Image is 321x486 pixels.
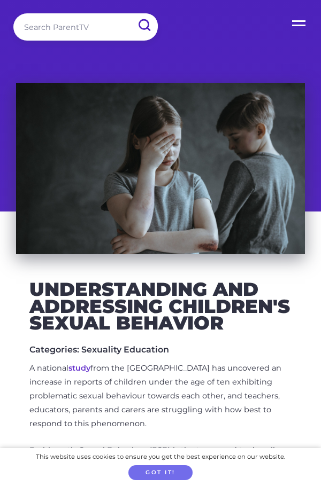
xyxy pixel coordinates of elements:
[36,451,285,463] div: This website uses cookies to ensure you get the best experience on our website.
[29,281,292,332] h2: Understanding and Addressing Children's Sexual Behavior
[13,13,158,41] input: Search ParentTV
[68,363,90,373] a: study
[29,362,292,431] p: A national from the [GEOGRAPHIC_DATA] has uncovered an increase in reports of children under the ...
[130,13,158,37] input: Submit
[128,465,193,481] button: Got it!
[29,344,292,355] h5: Categories: Sexuality Education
